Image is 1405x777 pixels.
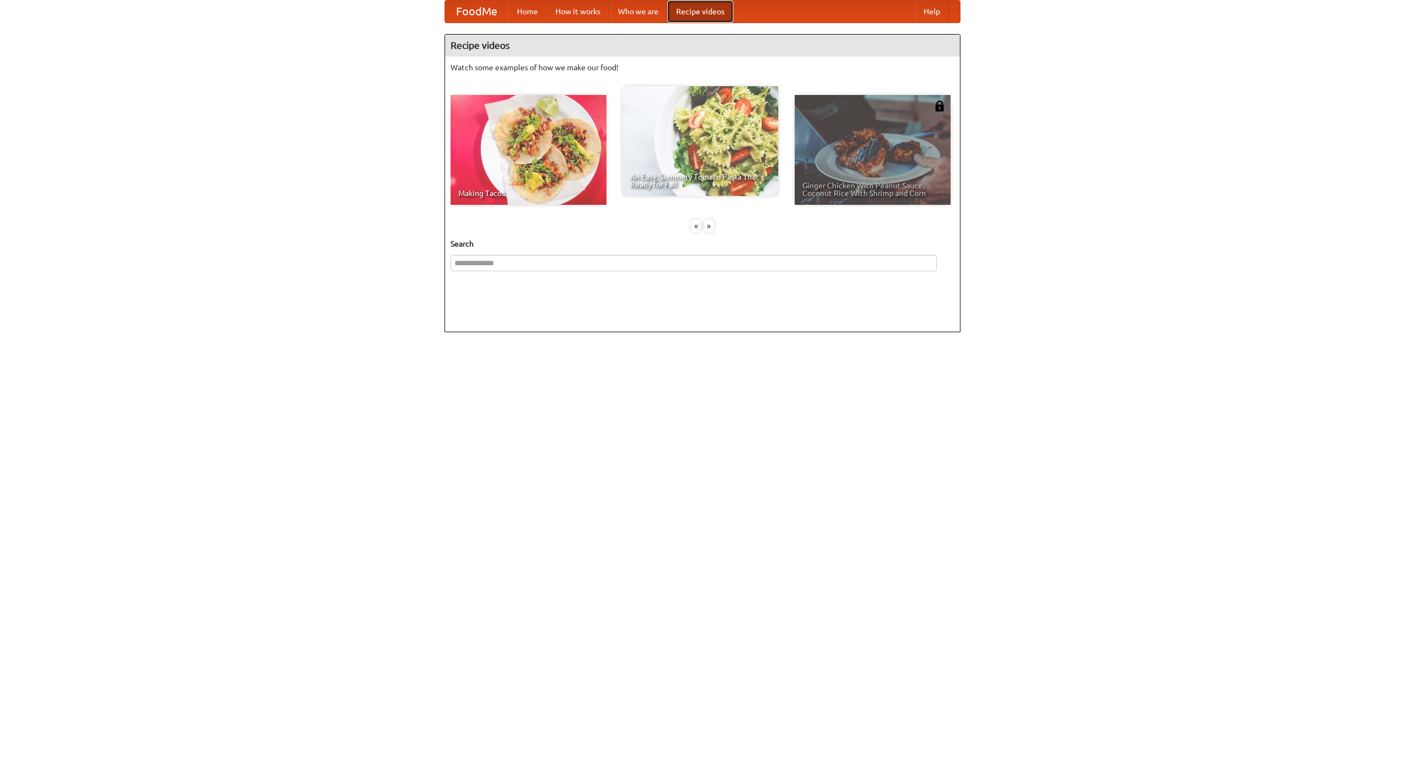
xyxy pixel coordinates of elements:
a: FoodMe [445,1,508,23]
span: Making Tacos [458,189,599,197]
div: « [691,219,701,233]
h4: Recipe videos [445,35,960,57]
a: Recipe videos [667,1,733,23]
a: Help [915,1,949,23]
a: How it works [547,1,609,23]
span: An Easy, Summery Tomato Pasta That's Ready for Fall [630,173,771,188]
img: 483408.png [934,100,945,111]
p: Watch some examples of how we make our food! [451,62,954,73]
a: Home [508,1,547,23]
a: Who we are [609,1,667,23]
h5: Search [451,238,954,249]
a: An Easy, Summery Tomato Pasta That's Ready for Fall [622,86,778,196]
a: Making Tacos [451,95,606,205]
div: » [704,219,714,233]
